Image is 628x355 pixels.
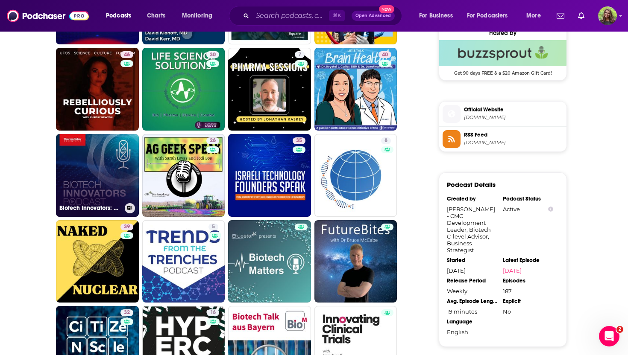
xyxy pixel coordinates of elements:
button: Show profile menu [598,6,617,25]
a: Show notifications dropdown [575,9,588,23]
a: 16 [207,309,219,316]
a: 35 [293,137,305,144]
a: Show notifications dropdown [553,9,568,23]
span: 35 [296,137,302,145]
a: 35 [228,134,311,217]
div: No [503,308,553,315]
span: ⌘ K [329,10,345,21]
span: feeds.buzzsprout.com [464,140,563,146]
input: Search podcasts, credits, & more... [252,9,329,23]
button: open menu [461,9,520,23]
span: Open Advanced [355,14,391,18]
div: Release Period [447,277,497,284]
span: 7 [298,51,301,59]
a: 30 [206,51,219,58]
button: open menu [413,9,464,23]
h3: Podcast Details [447,180,496,189]
div: English [447,329,497,335]
a: 7 [295,51,305,58]
span: 46 [124,51,130,59]
a: Biotech Innovators: How it Started [56,134,139,217]
button: Open AdvancedNew [352,11,395,21]
div: Avg. Episode Length [447,298,497,305]
a: 32 [120,309,133,316]
span: New [379,5,394,13]
div: Weekly [447,288,497,294]
div: 19 minutes [447,308,497,315]
div: [PERSON_NAME] - CMC Development Leader, Biotech C-level Advisor, Business Strategist [447,206,497,253]
div: Episodes [503,277,553,284]
a: 8 [381,137,391,144]
span: RSS Feed [464,131,563,139]
button: open menu [520,9,552,23]
a: 39 [56,220,139,303]
span: 5 [212,223,215,231]
span: 40 [382,51,388,59]
button: open menu [176,9,223,23]
div: Active [503,206,553,212]
span: 32 [124,308,130,317]
a: 7 [228,48,311,131]
img: Podchaser - Follow, Share and Rate Podcasts [7,8,89,24]
a: Official Website[DOMAIN_NAME] [443,105,563,123]
a: 40 [379,51,391,58]
button: open menu [100,9,142,23]
a: 5 [208,224,218,230]
h3: Biotech Innovators: How it Started [59,204,121,212]
span: Get 90 days FREE & a $20 Amazon Gift Card! [439,66,566,76]
div: Created by [447,195,497,202]
div: [DATE] [447,267,497,274]
a: [DATE] [503,267,553,274]
span: 26 [210,137,216,145]
a: Buzzsprout Deal: Get 90 days FREE & a $20 Amazon Gift Card! [439,40,566,75]
a: 8 [314,134,397,217]
a: 5 [142,220,225,303]
span: 8 [384,137,387,145]
span: smartbiotechscientist.com [464,114,563,121]
a: 40 [314,48,397,131]
span: 39 [124,223,130,231]
span: 2 [616,326,623,333]
span: 30 [210,51,216,59]
span: For Podcasters [467,10,508,22]
div: Podcast Status [503,195,553,202]
span: Logged in as reagan34226 [598,6,617,25]
span: Charts [147,10,165,22]
span: 16 [210,308,216,317]
a: 30 [142,48,225,131]
div: Hosted by [439,29,566,37]
div: Started [447,257,497,264]
iframe: Intercom live chat [599,326,619,346]
a: Charts [141,9,170,23]
div: Latest Episode [503,257,553,264]
span: For Business [419,10,453,22]
a: 26 [142,134,225,217]
div: 187 [503,288,553,294]
a: 46 [120,51,133,58]
span: Official Website [464,106,563,113]
a: 26 [206,137,219,144]
img: User Profile [598,6,617,25]
a: 39 [120,224,133,230]
div: Language [447,318,497,325]
span: Podcasts [106,10,131,22]
a: RSS Feed[DOMAIN_NAME] [443,130,563,148]
img: Buzzsprout Deal: Get 90 days FREE & a $20 Amazon Gift Card! [439,40,566,66]
span: More [526,10,541,22]
div: Explicit [503,298,553,305]
a: 46 [56,48,139,131]
span: Monitoring [182,10,212,22]
div: Search podcasts, credits, & more... [237,6,410,26]
button: Show Info [548,206,553,212]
